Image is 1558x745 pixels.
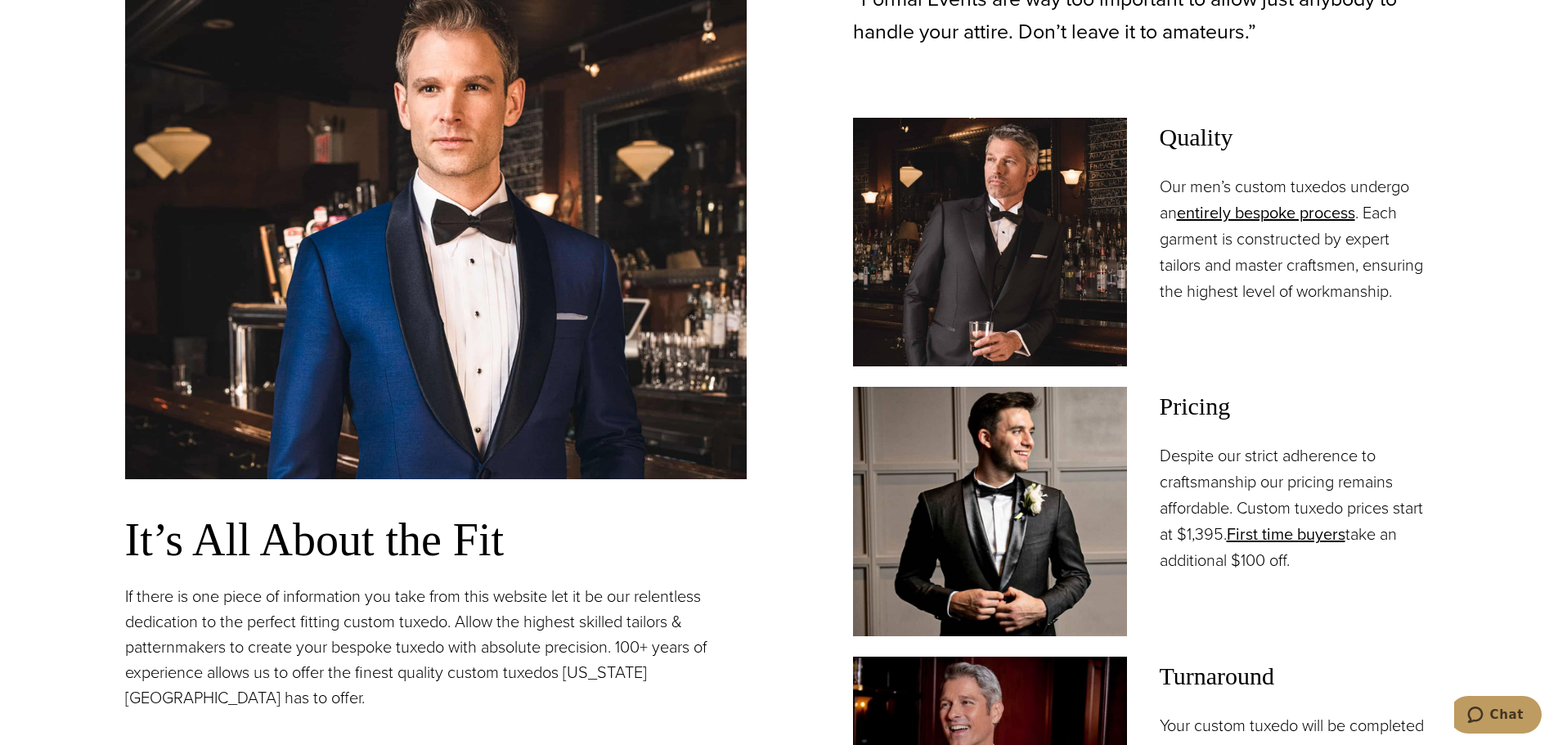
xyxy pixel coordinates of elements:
[125,512,747,568] h3: It’s All About the Fit
[1160,387,1434,426] span: Pricing
[853,118,1127,366] img: Model at bar in vested custom wedding tuxedo in black with white shirt and black bowtie. Fabric b...
[1160,442,1434,573] p: Despite our strict adherence to craftsmanship our pricing remains affordable. Custom tuxedo price...
[1160,173,1434,304] p: Our men’s custom tuxedos undergo an . Each garment is constructed by expert tailors and master cr...
[1160,118,1434,157] span: Quality
[125,584,747,711] p: If there is one piece of information you take from this website let it be our relentless dedicati...
[1160,657,1434,696] span: Turnaround
[1227,522,1345,546] a: First time buyers
[1177,200,1355,225] a: entirely bespoke process
[1454,696,1542,737] iframe: Opens a widget where you can chat to one of our agents
[853,387,1127,635] img: Client in classic black shawl collar black custom tuxedo.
